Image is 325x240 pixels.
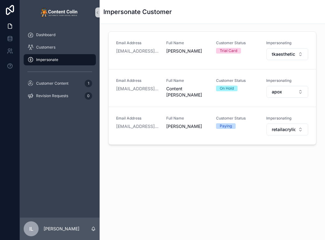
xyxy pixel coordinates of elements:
a: Customers [24,42,96,53]
span: Impersonating [266,116,309,121]
span: [PERSON_NAME] [166,123,209,129]
span: Full Name [166,78,209,83]
a: Impersonate [24,54,96,65]
span: Customer Status [216,78,259,83]
a: [EMAIL_ADDRESS][DOMAIN_NAME] [116,48,159,54]
div: Trial Card [220,48,237,54]
span: retailacrylics [272,126,296,133]
div: On Hold [220,86,234,91]
a: [EMAIL_ADDRESS][DOMAIN_NAME] [116,86,159,92]
span: [PERSON_NAME] [166,48,209,54]
span: Email Address [116,116,159,121]
button: Select Button [266,124,309,135]
span: Customers [36,45,55,50]
span: Customer Status [216,116,259,121]
span: Content [PERSON_NAME] [166,86,209,98]
span: Customer Content [36,81,68,86]
p: [PERSON_NAME] [44,226,79,232]
span: Impersonating [266,78,309,83]
div: Paying [220,123,232,129]
a: Revision Requests0 [24,90,96,101]
span: Dashboard [36,32,55,37]
span: IL [29,225,33,233]
a: Customer Content1 [24,78,96,89]
button: Select Button [266,48,309,60]
span: Email Address [116,78,159,83]
span: Full Name [166,116,209,121]
a: [EMAIL_ADDRESS][DOMAIN_NAME] [116,123,159,129]
img: App logo [40,7,79,17]
div: scrollable content [20,25,100,110]
button: Select Button [266,86,309,98]
a: Dashboard [24,29,96,40]
div: 1 [85,80,92,87]
h1: Impersonate Customer [103,7,172,16]
span: Full Name [166,40,209,45]
span: Email Address [116,40,159,45]
span: Impersonate [36,57,58,62]
div: 0 [85,92,92,100]
span: Impersonating [266,40,309,45]
span: Revision Requests [36,93,68,98]
span: Customer Status [216,40,259,45]
span: tkaesthetics [272,51,296,57]
span: apox [272,89,282,95]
